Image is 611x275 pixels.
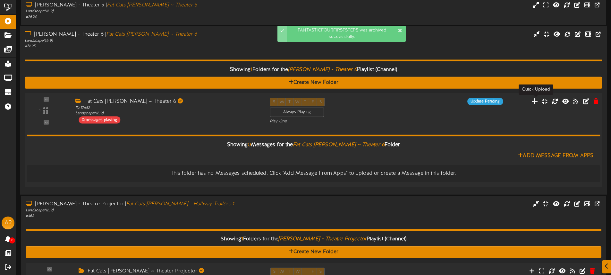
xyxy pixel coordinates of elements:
[270,119,406,124] div: Play One
[26,2,260,9] div: [PERSON_NAME] - Theater 5 |
[25,76,602,88] button: Create New Folder
[32,170,596,177] div: This folder has no Messages scheduled. Click "Add Message From Apps" to upload or create a Messag...
[126,201,234,207] i: Fat Cats [PERSON_NAME] - Hallway Trailers 1
[25,44,260,49] div: # 7695
[22,138,605,152] div: Showing Messages for the Folder
[26,213,260,219] div: # 462
[26,246,601,258] button: Create New Folder
[107,2,197,8] i: Fat Cats [PERSON_NAME] ~ Theater 5
[248,142,251,147] span: 0
[250,67,252,72] span: 1
[26,9,260,14] div: Landscape ( 16:9 )
[241,236,243,242] span: 1
[467,98,503,105] div: Update Pending
[288,67,357,72] i: [PERSON_NAME] - Theater 6
[75,98,260,105] div: Fat Cats [PERSON_NAME] ~ Theater 6
[79,116,120,123] div: 0 messages playing
[287,26,406,42] div: FANTASTICFOURFIRSTSTEPS was archived successfully.
[2,217,14,229] div: AB
[26,200,260,208] div: [PERSON_NAME] - Theatre Projector |
[106,31,197,37] i: Fat Cats [PERSON_NAME] ~ Theater 6
[79,268,261,275] div: Fat Cats [PERSON_NAME] ~ Theater Projector
[278,236,367,242] i: [PERSON_NAME] - Theatre Projector
[397,27,403,34] div: Dismiss this notification
[75,105,260,116] div: ID: 12642 Landscape ( 16:9 )
[26,14,260,20] div: # 7694
[293,142,385,147] i: Fat Cats [PERSON_NAME] ~ Theater 6
[25,38,260,44] div: Landscape ( 16:9 )
[516,152,595,160] button: Add Message From Apps
[9,237,15,244] span: 0
[270,107,324,117] div: Always Playing
[21,232,606,246] div: Showing Folders for the Playlist (Channel)
[26,208,260,213] div: Landscape ( 16:9 )
[20,63,607,76] div: Showing Folders for the Playlist (Channel)
[25,31,260,38] div: [PERSON_NAME] - Theater 6 |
